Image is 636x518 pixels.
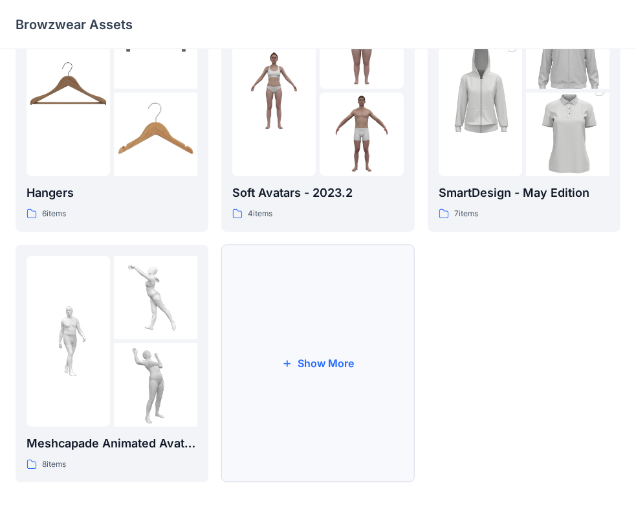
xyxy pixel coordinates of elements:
[16,16,133,34] p: Browzwear Assets
[454,207,478,221] p: 7 items
[16,245,208,482] a: folder 1folder 2folder 3Meshcapade Animated Avatars8items
[42,207,66,221] p: 6 items
[27,299,110,383] img: folder 1
[221,245,414,482] button: Show More
[27,184,197,202] p: Hangers
[114,256,197,339] img: folder 2
[27,49,110,132] img: folder 1
[526,72,609,197] img: folder 3
[232,49,316,132] img: folder 1
[320,93,403,176] img: folder 3
[114,343,197,427] img: folder 3
[42,458,66,471] p: 8 items
[439,28,522,153] img: folder 1
[248,207,272,221] p: 4 items
[114,93,197,176] img: folder 3
[232,184,403,202] p: Soft Avatars - 2023.2
[439,184,609,202] p: SmartDesign - May Edition
[27,434,197,453] p: Meshcapade Animated Avatars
